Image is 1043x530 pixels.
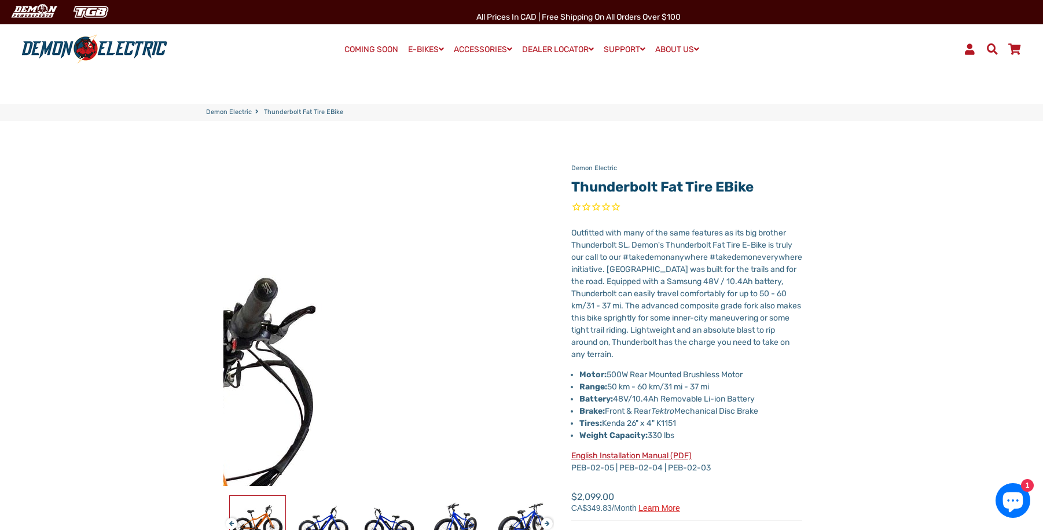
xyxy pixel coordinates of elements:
[600,41,649,58] a: SUPPORT
[579,418,602,428] strong: Tires:
[476,12,681,22] span: All Prices in CAD | Free shipping on all orders over $100
[571,450,802,474] p: PEB-02-05 | PEB-02-04 | PEB-02-03
[651,41,703,58] a: ABOUT US
[579,405,802,417] li: Front & Rear Mechanical Disc Brake
[579,429,802,441] li: 330 lbs
[571,179,754,195] a: Thunderbolt Fat Tire eBike
[579,406,605,416] strong: Brake:
[340,42,402,58] a: COMING SOON
[579,382,607,392] strong: Range:
[67,2,115,21] img: TGB Canada
[541,512,548,525] button: Next
[571,451,692,461] a: English Installation Manual (PDF)
[579,430,648,440] strong: Weight Capacity:
[404,41,448,58] a: E-BIKES
[450,41,516,58] a: ACCESSORIES
[518,41,598,58] a: DEALER LOCATOR
[579,393,802,405] li: 48V/10.4Ah Removable Li-ion Battery
[17,34,171,64] img: Demon Electric logo
[226,512,233,525] button: Previous
[579,369,802,381] li: 500W Rear Mounted Brushless Motor
[579,370,607,380] strong: Motor:
[579,381,802,393] li: 50 km - 60 km/31 mi - 37 mi
[571,490,680,512] span: $2,099.00
[579,417,802,429] li: Kenda 26" x 4" K1151
[571,201,802,215] span: Rated 0.0 out of 5 stars 0 reviews
[6,2,61,21] img: Demon Electric
[571,228,802,359] span: Outfitted with many of the same features as its big brother Thunderbolt SL, Demon's Thunderbolt F...
[571,164,802,174] p: Demon Electric
[579,394,613,404] strong: Battery:
[206,108,252,117] a: Demon Electric
[264,108,343,117] span: Thunderbolt Fat Tire eBike
[992,483,1034,521] inbox-online-store-chat: Shopify online store chat
[651,406,674,416] em: Tektro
